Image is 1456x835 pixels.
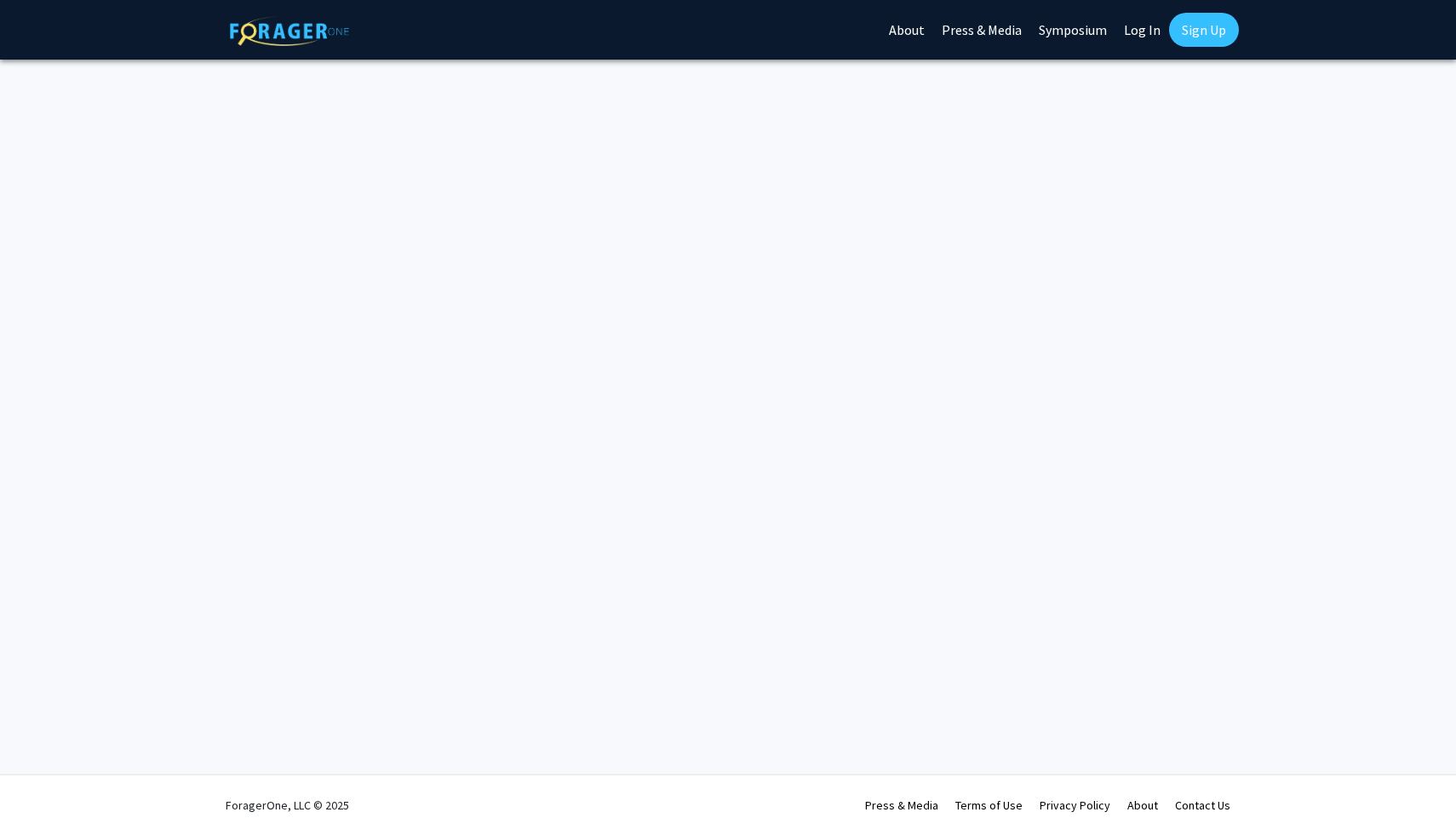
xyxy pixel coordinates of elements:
[226,775,349,835] div: ForagerOne, LLC © 2025
[1175,798,1230,813] a: Contact Us
[1127,798,1158,813] a: About
[1169,13,1239,47] a: Sign Up
[1040,798,1110,813] a: Privacy Policy
[230,16,349,46] img: ForagerOne Logo
[865,798,938,813] a: Press & Media
[955,798,1023,813] a: Terms of Use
